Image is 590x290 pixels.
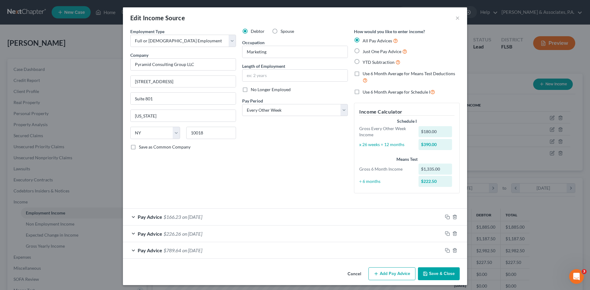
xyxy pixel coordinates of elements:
input: ex: 2 years [242,70,348,81]
div: ÷ 6 months [356,178,415,184]
div: $1,335.00 [419,164,452,175]
span: $166.23 [163,214,181,220]
span: Pay Advice [138,214,162,220]
div: $390.00 [419,139,452,150]
label: How would you like to enter income? [354,28,425,35]
label: Length of Employment [242,63,285,69]
span: No Longer Employed [251,87,291,92]
button: Add Pay Advice [368,267,415,280]
span: $226.26 [163,231,181,237]
span: All Pay Advices [363,38,392,43]
button: × [455,14,460,21]
span: Pay Advice [138,247,162,253]
div: $180.00 [419,126,452,137]
span: YTD Subtraction [363,60,395,65]
div: Means Test [359,156,454,162]
span: $789.64 [163,247,181,253]
input: Enter zip... [186,127,236,139]
span: on [DATE] [182,231,202,237]
input: Search company by name... [130,58,236,71]
div: $222.50 [419,176,452,187]
span: Just One Pay Advice [363,49,401,54]
span: Use 6 Month Average for Schedule I [363,89,430,95]
span: Employment Type [130,29,164,34]
label: Occupation [242,39,265,46]
div: Schedule I [359,118,454,124]
div: Gross 6 Month Income [356,166,415,172]
span: Company [130,52,148,58]
div: x 26 weeks ÷ 12 months [356,141,415,148]
input: Enter city... [131,110,236,122]
div: Edit Income Source [130,14,185,22]
span: on [DATE] [182,214,202,220]
h5: Income Calculator [359,108,454,116]
div: Gross Every Other Week Income [356,126,415,138]
span: on [DATE] [182,247,202,253]
iframe: Intercom live chat [569,269,584,284]
span: 3 [582,269,587,274]
input: -- [242,46,348,58]
input: Enter address... [131,76,236,87]
span: Pay Advice [138,231,162,237]
span: Debtor [251,29,265,34]
input: Unit, Suite, etc... [131,93,236,104]
span: Pay Period [242,98,263,103]
span: Use 6 Month Average for Means Test Deductions [363,71,455,76]
button: Save & Close [418,267,460,280]
span: Spouse [281,29,294,34]
button: Cancel [343,268,366,280]
span: Save as Common Company [139,144,191,149]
